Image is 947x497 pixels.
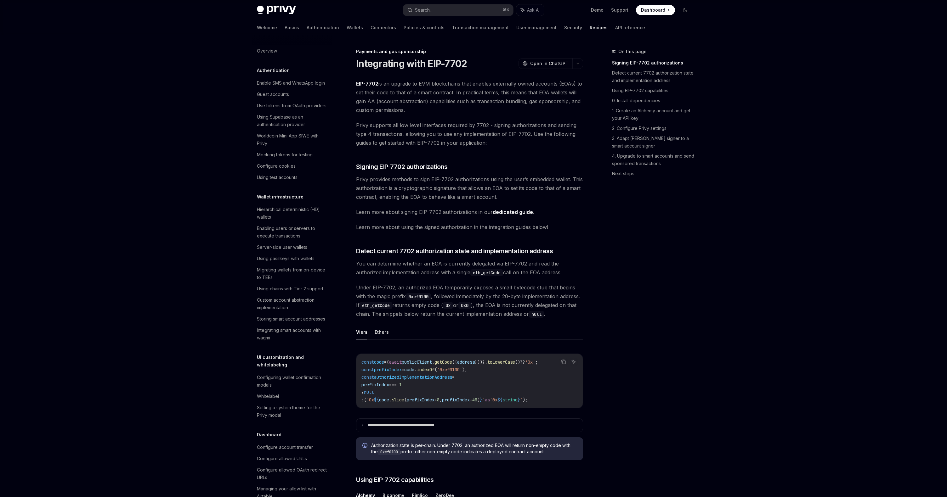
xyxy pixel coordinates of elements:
span: + [434,397,437,403]
span: ${ [374,397,379,403]
a: EIP-7702 [356,81,378,87]
span: 8 [437,397,439,403]
span: Authorization state is per-chain. Under 7702, an authorized EOA will return non-empty code with t... [371,442,577,455]
a: Configuring wallet confirmation modals [252,372,332,391]
span: 1 [399,382,402,388]
img: dark logo [257,6,296,14]
span: authorizedImplementationAddress [374,374,452,380]
span: as [485,397,490,403]
span: Under EIP-7702, an authorized EOA temporarily exposes a small bytecode stub that begins with the ... [356,283,583,318]
span: prefixIndex [361,382,389,388]
h5: Authentication [257,67,290,74]
span: Open in ChatGPT [530,60,569,67]
a: Using passkeys with wallets [252,253,332,264]
span: prefixIndex [407,397,434,403]
a: 2. Configure Privy settings [612,123,695,133]
a: 3. Adapt [PERSON_NAME] signer to a smart account signer [612,133,695,151]
a: Hierarchical deterministic (HD) wallets [252,204,332,223]
div: Using passkeys with wallets [257,255,315,262]
a: Migrating wallets from on-device to TEEs [252,264,332,283]
button: Ask AI [516,4,544,16]
span: ({ [452,359,457,365]
a: Mocking tokens for testing [252,149,332,160]
span: Detect current 7702 authorization state and implementation address [356,247,553,255]
div: Configure allowed OAuth redirect URLs [257,466,329,481]
span: }))?. [475,359,487,365]
div: Server-side user wallets [257,243,307,251]
span: : [361,397,364,403]
span: indexOf [417,367,434,372]
div: Guest accounts [257,91,289,98]
span: } [518,397,520,403]
span: `0x [490,397,497,403]
div: Whitelabel [257,393,279,400]
div: Storing smart account addresses [257,315,325,323]
a: Overview [252,45,332,57]
span: const [361,367,374,372]
span: getCode [434,359,452,365]
a: Using Supabase as an authentication provider [252,111,332,130]
a: Detect current 7702 authorization state and implementation address [612,68,695,86]
span: ?? [520,359,525,365]
a: Basics [285,20,299,35]
span: ⌘ K [503,8,509,13]
a: Use tokens from OAuth providers [252,100,332,111]
a: Storing smart account addresses [252,313,332,325]
span: address [457,359,475,365]
a: Transaction management [452,20,509,35]
span: code [379,397,389,403]
span: 48 [472,397,477,403]
span: Ask AI [527,7,540,13]
span: code [374,359,384,365]
a: Setting a system theme for the Privy modal [252,402,332,421]
span: slice [392,397,404,403]
span: === [389,382,397,388]
span: = [452,374,455,380]
span: - [397,382,399,388]
a: Enabling users or servers to execute transactions [252,223,332,242]
a: Guest accounts [252,89,332,100]
span: Dashboard [641,7,665,13]
span: toLowerCase [487,359,515,365]
a: Integrating smart accounts with wagmi [252,325,332,343]
a: Configure allowed URLs [252,453,332,464]
div: Custom account abstraction implementation [257,296,329,311]
span: code [404,367,414,372]
div: Enabling users or servers to execute transactions [257,225,329,240]
code: eth_getCode [470,269,503,276]
div: Mocking tokens for testing [257,151,313,159]
div: Configuring wallet confirmation modals [257,374,329,389]
span: '0xef0100' [437,367,462,372]
a: Configure allowed OAuth redirect URLs [252,464,332,483]
span: prefixIndex [442,397,470,403]
span: ); [462,367,467,372]
span: () [515,359,520,365]
span: ` [520,397,523,403]
a: Custom account abstraction implementation [252,294,332,313]
button: Search...⌘K [403,4,513,16]
a: Welcome [257,20,277,35]
code: 0x [443,302,453,309]
a: Recipes [590,20,608,35]
button: Open in ChatGPT [519,58,572,69]
span: = [402,367,404,372]
span: . [432,359,434,365]
div: Use tokens from OAuth providers [257,102,326,109]
span: const [361,359,374,365]
span: Privy provides methods to sign EIP-7702 authorizations using the user’s embedded wallet. This aut... [356,175,583,201]
h1: Integrating with EIP-7702 [356,58,467,69]
span: . [414,367,417,372]
span: Learn more about using the signed authorization in the integration guides below! [356,223,583,232]
button: Toggle dark mode [680,5,690,15]
a: Using EIP-7702 capabilities [612,86,695,96]
div: Configure account transfer [257,444,313,451]
a: 4. Upgrade to smart accounts and send sponsored transactions [612,151,695,169]
span: ); [523,397,528,403]
div: Using chains with Tier 2 support [257,285,323,293]
button: Viem [356,325,367,339]
h5: Wallet infrastructure [257,193,303,201]
code: 0xef0100 [378,449,400,455]
div: Payments and gas sponsorship [356,48,583,55]
a: Configure cookies [252,160,332,172]
h5: UI customization and whitelabeling [257,354,332,369]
